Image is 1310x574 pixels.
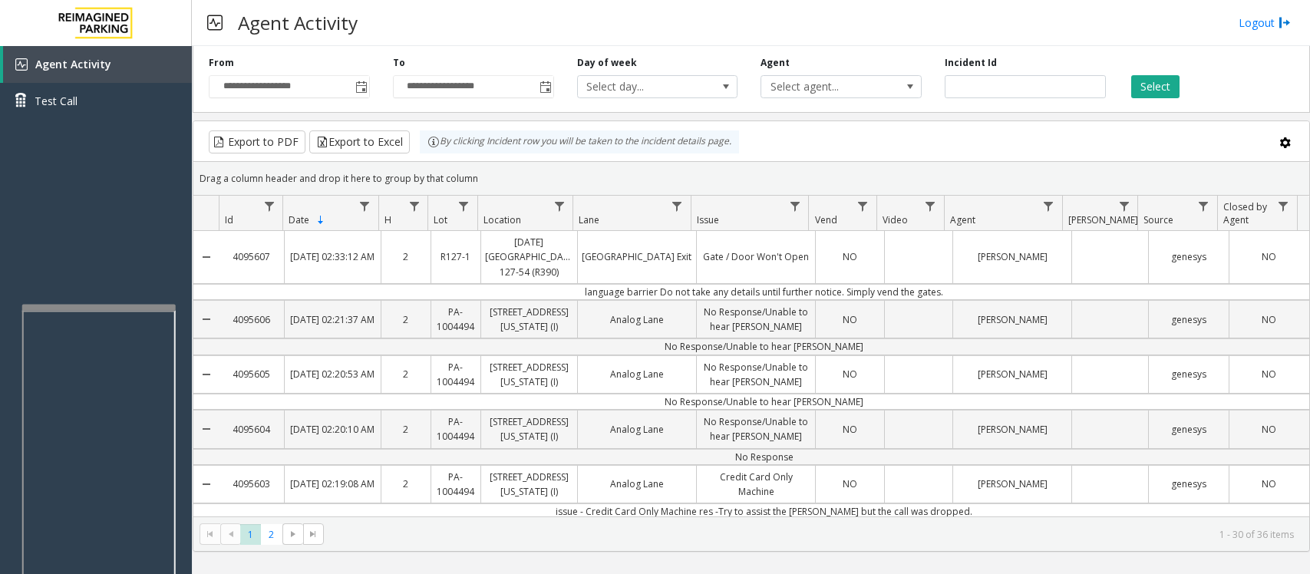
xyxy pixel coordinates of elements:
[209,130,305,153] button: Export to PDF
[697,246,815,268] a: Gate / Door Won't Open
[15,58,28,71] img: 'icon'
[193,225,219,289] a: Collapse Details
[259,196,279,216] a: Id Filter Menu
[3,46,192,83] a: Agent Activity
[578,363,696,385] a: Analog Lane
[404,196,424,216] a: H Filter Menu
[219,473,284,495] a: 4095603
[761,76,889,97] span: Select agent...
[816,418,883,440] a: NO
[282,523,303,545] span: Go to the next page
[945,56,997,70] label: Incident Id
[578,418,696,440] a: Analog Lane
[307,528,319,540] span: Go to the last page
[431,301,480,338] a: PA-1004494
[431,356,480,393] a: PA-1004494
[309,130,410,153] button: Export to Excel
[1262,250,1276,263] span: NO
[393,56,405,70] label: To
[209,56,234,70] label: From
[193,196,1309,516] div: Data table
[427,136,440,148] img: infoIcon.svg
[1262,313,1276,326] span: NO
[667,196,688,216] a: Lane Filter Menu
[352,76,369,97] span: Toggle popup
[333,528,1294,541] kendo-pager-info: 1 - 30 of 36 items
[578,76,705,97] span: Select day...
[219,418,284,440] a: 4095604
[920,196,941,216] a: Video Filter Menu
[1273,196,1294,216] a: Closed by Agent Filter Menu
[843,250,857,263] span: NO
[225,213,233,226] span: Id
[381,246,431,268] a: 2
[816,363,883,385] a: NO
[193,350,219,399] a: Collapse Details
[843,477,857,490] span: NO
[193,295,219,344] a: Collapse Details
[431,246,480,268] a: R127-1
[883,213,908,226] span: Video
[953,246,1071,268] a: [PERSON_NAME]
[578,473,696,495] a: Analog Lane
[853,196,873,216] a: Vend Filter Menu
[481,301,577,338] a: [STREET_ADDRESS][US_STATE] (I)
[1131,75,1180,98] button: Select
[193,460,219,509] a: Collapse Details
[1149,246,1229,268] a: genesys
[1149,473,1229,495] a: genesys
[381,473,431,495] a: 2
[697,411,815,447] a: No Response/Unable to hear [PERSON_NAME]
[1262,368,1276,381] span: NO
[240,524,261,545] span: Page 1
[481,411,577,447] a: [STREET_ADDRESS][US_STATE] (I)
[219,308,284,331] a: 4095606
[1068,213,1138,226] span: [PERSON_NAME]
[697,356,815,393] a: No Response/Unable to hear [PERSON_NAME]
[816,308,883,331] a: NO
[1229,418,1309,440] a: NO
[289,213,309,226] span: Date
[285,473,381,495] a: [DATE] 02:19:08 AM
[384,213,391,226] span: H
[285,246,381,268] a: [DATE] 02:33:12 AM
[579,213,599,226] span: Lane
[697,466,815,503] a: Credit Card Only Machine
[219,449,1309,465] td: No Response
[761,56,790,70] label: Agent
[453,196,474,216] a: Lot Filter Menu
[219,503,1309,520] td: issue - Credit Card Only Machine res -Try to assist the [PERSON_NAME] but the call was dropped.
[303,523,324,545] span: Go to the last page
[1143,213,1173,226] span: Source
[1149,418,1229,440] a: genesys
[1223,200,1267,226] span: Closed by Agent
[953,418,1071,440] a: [PERSON_NAME]
[219,284,1309,300] td: language barrier Do not take any details until further notice. Simply vend the gates.
[1149,308,1229,331] a: genesys
[1239,15,1291,31] a: Logout
[1229,308,1309,331] a: NO
[815,213,837,226] span: Vend
[1229,473,1309,495] a: NO
[381,418,431,440] a: 2
[697,213,719,226] span: Issue
[816,246,883,268] a: NO
[481,231,577,283] a: [DATE] [GEOGRAPHIC_DATA] 127-54 (R390)
[481,356,577,393] a: [STREET_ADDRESS][US_STATE] (I)
[230,4,365,41] h3: Agent Activity
[35,57,111,71] span: Agent Activity
[207,4,223,41] img: pageIcon
[431,411,480,447] a: PA-1004494
[816,473,883,495] a: NO
[481,466,577,503] a: [STREET_ADDRESS][US_STATE] (I)
[950,213,975,226] span: Agent
[1229,246,1309,268] a: NO
[315,214,327,226] span: Sortable
[219,338,1309,355] td: No Response/Unable to hear [PERSON_NAME]
[193,404,219,454] a: Collapse Details
[285,418,381,440] a: [DATE] 02:20:10 AM
[1262,477,1276,490] span: NO
[1262,423,1276,436] span: NO
[1114,196,1134,216] a: Parker Filter Menu
[219,363,284,385] a: 4095605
